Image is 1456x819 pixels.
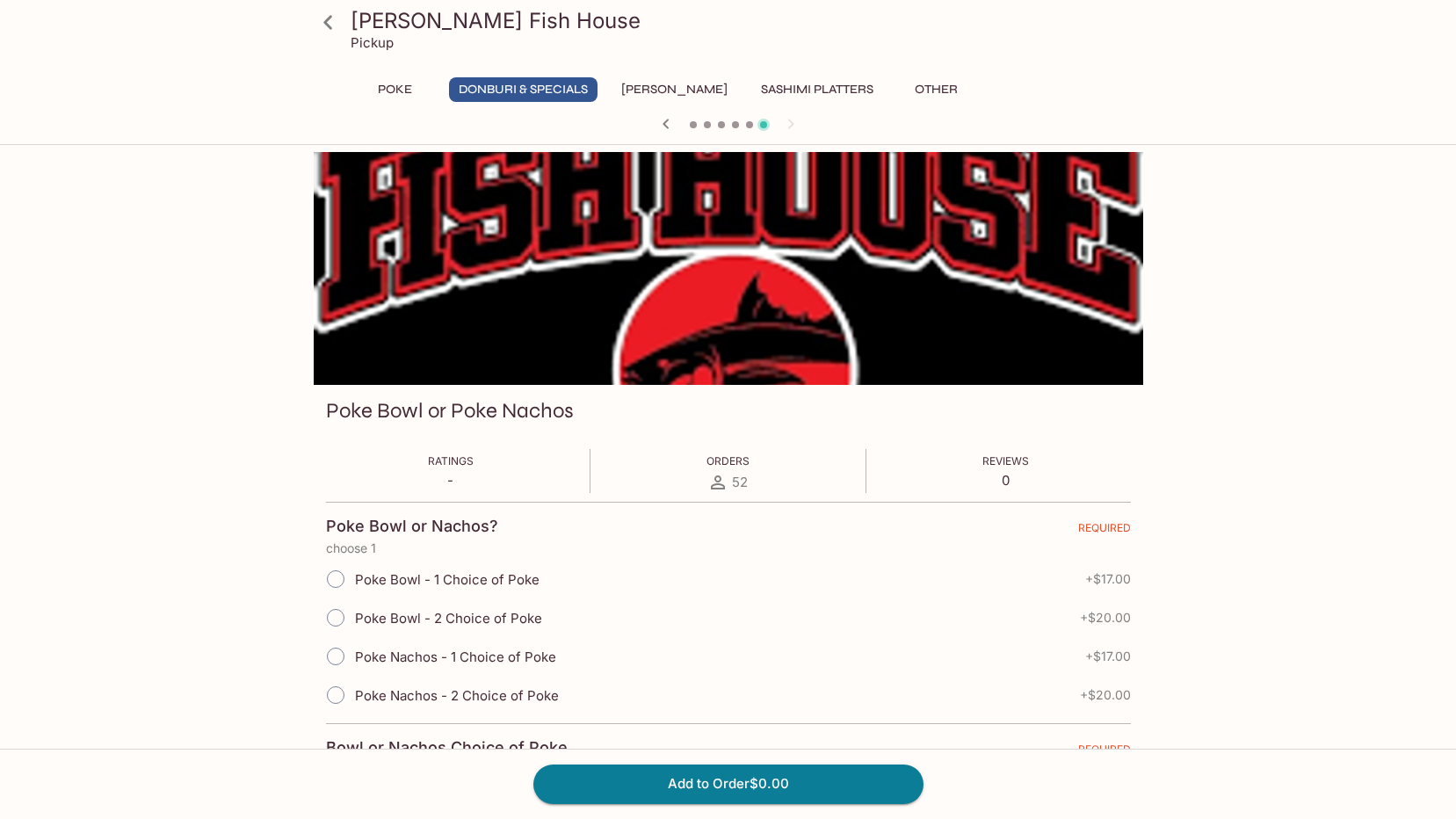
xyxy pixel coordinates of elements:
button: Other [897,77,976,102]
span: REQUIRED [1078,743,1131,763]
button: Sashimi Platters [751,77,883,102]
h4: Poke Bowl or Nachos? [326,517,498,536]
span: Poke Bowl - 1 Choice of Poke [355,571,540,588]
span: Poke Nachos - 2 Choice of Poke [355,687,559,704]
p: choose 1 [326,541,1131,555]
h4: Bowl or Nachos Choice of Poke [326,738,568,757]
span: Ratings [428,454,474,467]
h3: Poke Bowl or Poke Nachos [326,397,574,424]
span: + $20.00 [1080,611,1131,625]
div: Poke Bowl or Poke Nachos [314,152,1143,385]
span: Poke Bowl - 2 Choice of Poke [355,610,542,627]
button: Poke [356,77,435,102]
span: 52 [732,474,748,490]
span: REQUIRED [1078,521,1131,541]
span: Poke Nachos - 1 Choice of Poke [355,649,556,665]
p: - [428,472,474,489]
button: [PERSON_NAME] [612,77,737,102]
span: + $17.00 [1085,572,1131,586]
span: + $20.00 [1080,688,1131,702]
span: + $17.00 [1085,649,1131,663]
h3: [PERSON_NAME] Fish House [351,7,1136,34]
span: Reviews [982,454,1029,467]
p: 0 [982,472,1029,489]
button: Add to Order$0.00 [533,765,924,803]
p: Pickup [351,34,394,51]
button: Donburi & Specials [449,77,598,102]
span: Orders [706,454,750,467]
